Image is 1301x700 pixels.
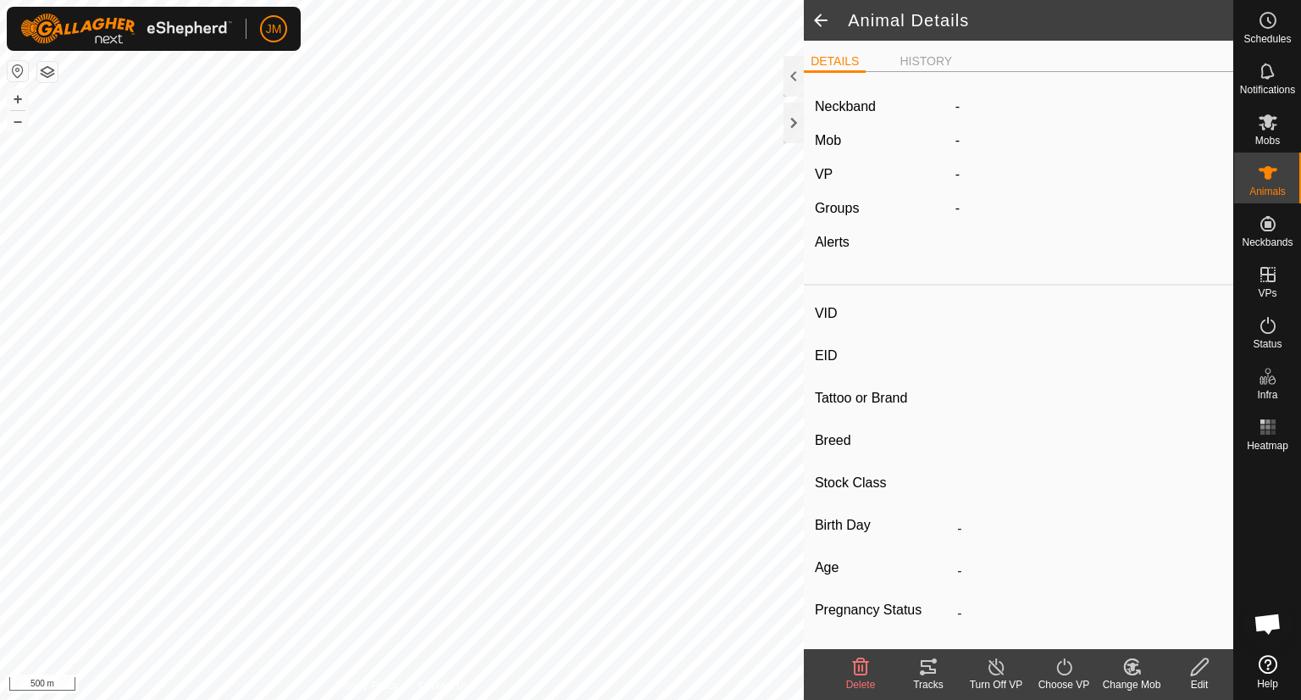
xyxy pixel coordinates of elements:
span: - [955,133,960,147]
app-display-virtual-paddock-transition: - [955,167,960,181]
span: Help [1257,679,1278,689]
h2: Animal Details [848,10,1233,31]
span: JM [266,20,282,38]
label: Groups [815,201,859,215]
a: Contact Us [418,678,468,693]
label: Stock Class [815,472,950,494]
li: DETAILS [804,53,866,73]
label: - [955,97,960,117]
div: Choose VP [1030,677,1098,692]
div: Change Mob [1098,677,1165,692]
button: + [8,89,28,109]
span: Neckbands [1242,237,1293,247]
span: Animals [1249,186,1286,197]
button: Map Layers [37,62,58,82]
label: Breed [815,430,950,452]
span: VPs [1258,288,1276,298]
label: Neckband [815,97,876,117]
span: Schedules [1243,34,1291,44]
span: Delete [846,679,876,691]
span: Status [1253,339,1282,349]
button: – [8,111,28,131]
a: Help [1234,648,1301,696]
label: VP [815,167,833,181]
span: Mobs [1255,136,1280,146]
label: Birth Day [815,514,950,536]
label: Mob [815,133,841,147]
span: Infra [1257,390,1277,400]
label: Tattoo or Brand [815,387,950,409]
label: VID [815,303,950,325]
div: - [949,198,1230,219]
label: Alerts [815,235,850,249]
span: Heatmap [1247,441,1288,451]
span: Notifications [1240,85,1295,95]
label: Weight [815,642,950,677]
label: Age [815,557,950,579]
a: Privacy Policy [335,678,399,693]
label: EID [815,345,950,367]
li: HISTORY [893,53,959,70]
div: Turn Off VP [962,677,1030,692]
button: Reset Map [8,61,28,81]
div: Tracks [894,677,962,692]
label: Pregnancy Status [815,599,950,621]
img: Gallagher Logo [20,14,232,44]
div: Edit [1165,677,1233,692]
div: Open chat [1243,598,1293,649]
